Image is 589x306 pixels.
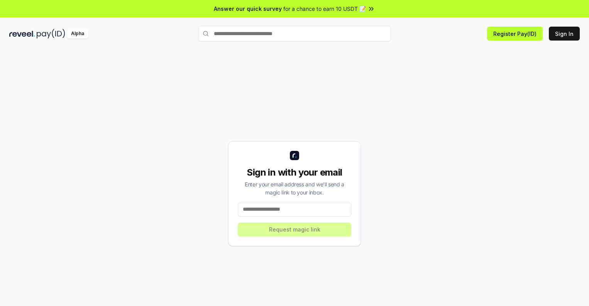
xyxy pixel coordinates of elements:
img: reveel_dark [9,29,35,39]
img: pay_id [37,29,65,39]
span: for a chance to earn 10 USDT 📝 [283,5,366,13]
button: Sign In [549,27,580,41]
div: Enter your email address and we’ll send a magic link to your inbox. [238,180,351,196]
div: Sign in with your email [238,166,351,179]
div: Alpha [67,29,88,39]
button: Register Pay(ID) [487,27,543,41]
span: Answer our quick survey [214,5,282,13]
img: logo_small [290,151,299,160]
